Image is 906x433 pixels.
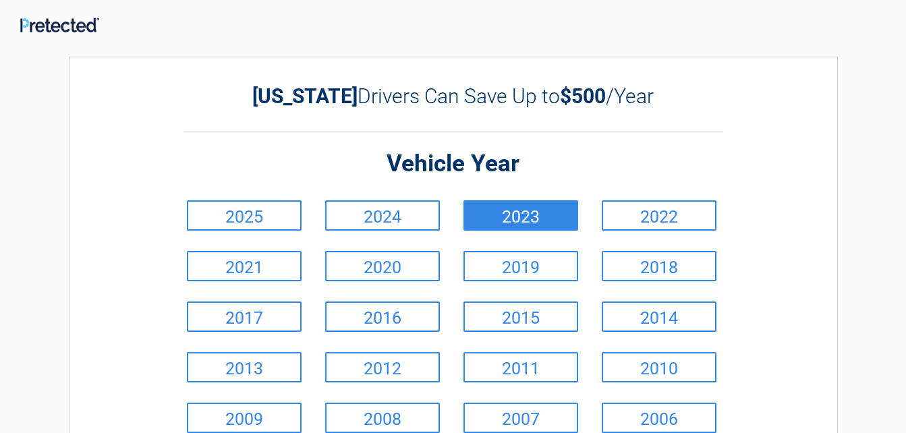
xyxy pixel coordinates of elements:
[325,200,440,231] a: 2024
[602,403,716,433] a: 2006
[187,403,302,433] a: 2009
[187,251,302,281] a: 2021
[463,251,578,281] a: 2019
[463,200,578,231] a: 2023
[252,84,358,108] b: [US_STATE]
[20,18,99,32] img: Main Logo
[602,251,716,281] a: 2018
[463,301,578,332] a: 2015
[325,301,440,332] a: 2016
[187,352,302,382] a: 2013
[325,352,440,382] a: 2012
[463,403,578,433] a: 2007
[183,84,723,108] h2: Drivers Can Save Up to /Year
[325,403,440,433] a: 2008
[183,148,723,180] h2: Vehicle Year
[463,352,578,382] a: 2011
[187,301,302,332] a: 2017
[602,200,716,231] a: 2022
[602,301,716,332] a: 2014
[325,251,440,281] a: 2020
[560,84,606,108] b: $500
[187,200,302,231] a: 2025
[602,352,716,382] a: 2010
